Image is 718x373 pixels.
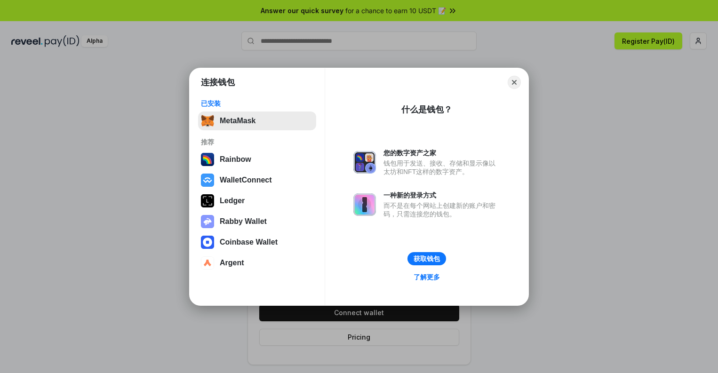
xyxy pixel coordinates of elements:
div: 什么是钱包？ [401,104,452,115]
div: 了解更多 [414,273,440,281]
img: svg+xml,%3Csvg%20xmlns%3D%22http%3A%2F%2Fwww.w3.org%2F2000%2Fsvg%22%20width%3D%2228%22%20height%3... [201,194,214,207]
button: Coinbase Wallet [198,233,316,252]
div: 已安装 [201,99,313,108]
div: 获取钱包 [414,254,440,263]
button: WalletConnect [198,171,316,190]
div: Coinbase Wallet [220,238,278,246]
div: Rabby Wallet [220,217,267,226]
button: MetaMask [198,111,316,130]
img: svg+xml,%3Csvg%20width%3D%2228%22%20height%3D%2228%22%20viewBox%3D%220%200%2028%2028%22%20fill%3D... [201,236,214,249]
button: Ledger [198,191,316,210]
button: Rabby Wallet [198,212,316,231]
button: Rainbow [198,150,316,169]
h1: 连接钱包 [201,77,235,88]
img: svg+xml,%3Csvg%20width%3D%2228%22%20height%3D%2228%22%20viewBox%3D%220%200%2028%2028%22%20fill%3D... [201,174,214,187]
div: Rainbow [220,155,251,164]
a: 了解更多 [408,271,446,283]
div: 而不是在每个网站上创建新的账户和密码，只需连接您的钱包。 [383,201,500,218]
div: 您的数字资产之家 [383,149,500,157]
div: 钱包用于发送、接收、存储和显示像以太坊和NFT这样的数字资产。 [383,159,500,176]
div: Ledger [220,197,245,205]
img: svg+xml,%3Csvg%20width%3D%22120%22%20height%3D%22120%22%20viewBox%3D%220%200%20120%20120%22%20fil... [201,153,214,166]
div: Argent [220,259,244,267]
button: 获取钱包 [407,252,446,265]
img: svg+xml,%3Csvg%20xmlns%3D%22http%3A%2F%2Fwww.w3.org%2F2000%2Fsvg%22%20fill%3D%22none%22%20viewBox... [353,193,376,216]
div: MetaMask [220,117,255,125]
img: svg+xml,%3Csvg%20xmlns%3D%22http%3A%2F%2Fwww.w3.org%2F2000%2Fsvg%22%20fill%3D%22none%22%20viewBox... [201,215,214,228]
img: svg+xml,%3Csvg%20width%3D%2228%22%20height%3D%2228%22%20viewBox%3D%220%200%2028%2028%22%20fill%3D... [201,256,214,270]
button: Close [508,76,521,89]
div: 推荐 [201,138,313,146]
img: svg+xml,%3Csvg%20fill%3D%22none%22%20height%3D%2233%22%20viewBox%3D%220%200%2035%2033%22%20width%... [201,114,214,127]
img: svg+xml,%3Csvg%20xmlns%3D%22http%3A%2F%2Fwww.w3.org%2F2000%2Fsvg%22%20fill%3D%22none%22%20viewBox... [353,151,376,174]
div: WalletConnect [220,176,272,184]
div: 一种新的登录方式 [383,191,500,199]
button: Argent [198,254,316,272]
